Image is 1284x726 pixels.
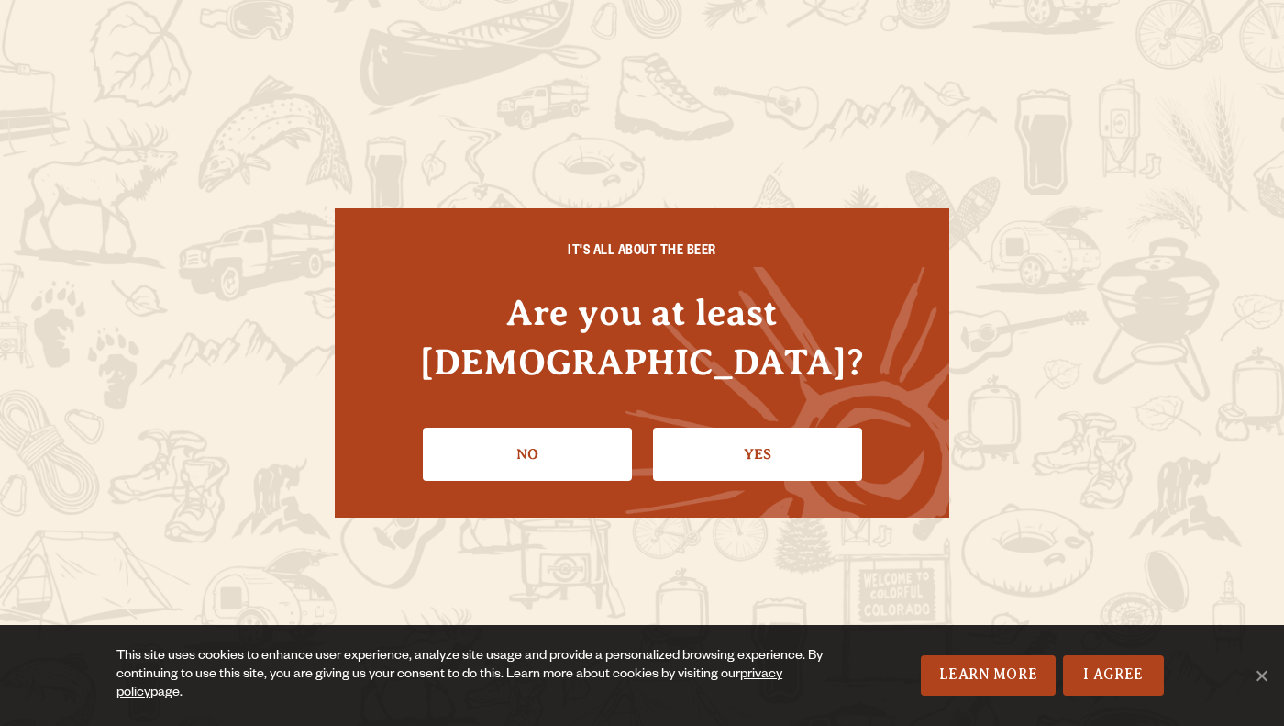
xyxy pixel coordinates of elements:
a: I Agree [1063,655,1164,696]
div: This site uses cookies to enhance user experience, analyze site usage and provide a personalized ... [116,648,832,703]
h4: Are you at least [DEMOGRAPHIC_DATA]? [371,288,913,385]
h6: IT'S ALL ABOUT THE BEER [371,245,913,262]
a: Learn More [921,655,1056,696]
span: No [1252,666,1270,685]
a: No [423,428,632,481]
a: Confirm I'm 21 or older [653,428,862,481]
